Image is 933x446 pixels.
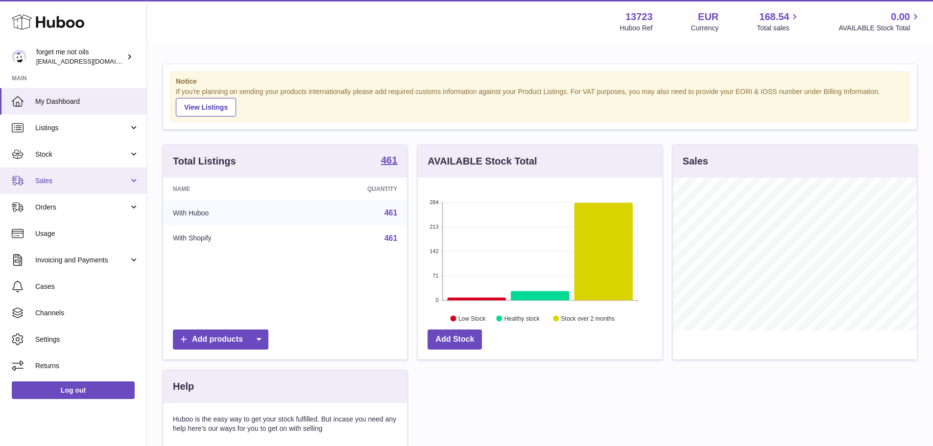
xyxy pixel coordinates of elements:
a: 461 [381,155,397,167]
img: internalAdmin-13723@internal.huboo.com [12,49,26,64]
span: 168.54 [759,10,789,23]
h3: Sales [683,155,708,168]
a: 168.54 Total sales [757,10,800,33]
span: Total sales [757,23,800,33]
th: Quantity [295,178,407,200]
text: 284 [430,199,438,205]
a: 461 [384,209,398,217]
span: Orders [35,203,129,212]
strong: Notice [176,77,904,86]
td: With Huboo [163,200,295,226]
strong: EUR [698,10,718,23]
text: 142 [430,248,438,254]
div: If you're planning on sending your products internationally please add required customs informati... [176,87,904,117]
span: Stock [35,150,129,159]
span: Cases [35,282,139,291]
h3: Total Listings [173,155,236,168]
th: Name [163,178,295,200]
span: 0.00 [891,10,910,23]
h3: AVAILABLE Stock Total [428,155,537,168]
div: Huboo Ref [620,23,653,33]
a: View Listings [176,98,236,117]
strong: 13723 [625,10,653,23]
span: Returns [35,361,139,371]
span: Channels [35,308,139,318]
text: Stock over 2 months [561,315,615,322]
span: My Dashboard [35,97,139,106]
a: 0.00 AVAILABLE Stock Total [838,10,921,33]
p: Huboo is the easy way to get your stock fulfilled. But incase you need any help here's our ways f... [173,415,397,433]
a: 461 [384,234,398,242]
span: Listings [35,123,129,133]
div: forget me not oils [36,47,124,66]
span: AVAILABLE Stock Total [838,23,921,33]
a: Add Stock [428,329,482,350]
text: Healthy stock [504,315,540,322]
text: Low Stock [458,315,486,322]
span: Settings [35,335,139,344]
a: Add products [173,329,268,350]
span: Usage [35,229,139,238]
text: 71 [433,273,439,279]
a: Log out [12,381,135,399]
td: With Shopify [163,226,295,251]
span: Sales [35,176,129,186]
span: [EMAIL_ADDRESS][DOMAIN_NAME] [36,57,144,65]
strong: 461 [381,155,397,165]
span: Invoicing and Payments [35,256,129,265]
text: 213 [430,224,438,230]
h3: Help [173,380,194,393]
div: Currency [691,23,719,33]
text: 0 [436,297,439,303]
